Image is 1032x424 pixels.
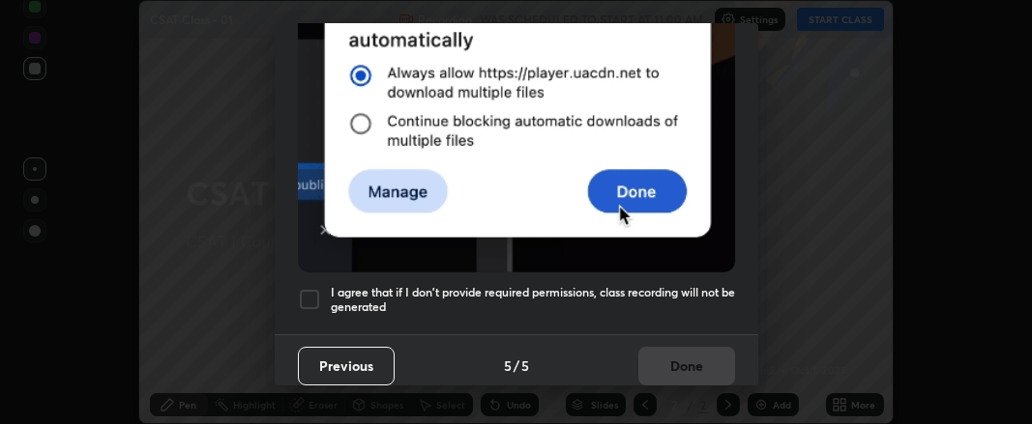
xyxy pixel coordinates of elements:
[521,355,529,376] h4: 5
[331,285,735,315] h5: I agree that if I don't provide required permissions, class recording will not be generated
[504,355,512,376] h4: 5
[298,347,395,385] button: Previous
[514,355,519,376] h4: /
